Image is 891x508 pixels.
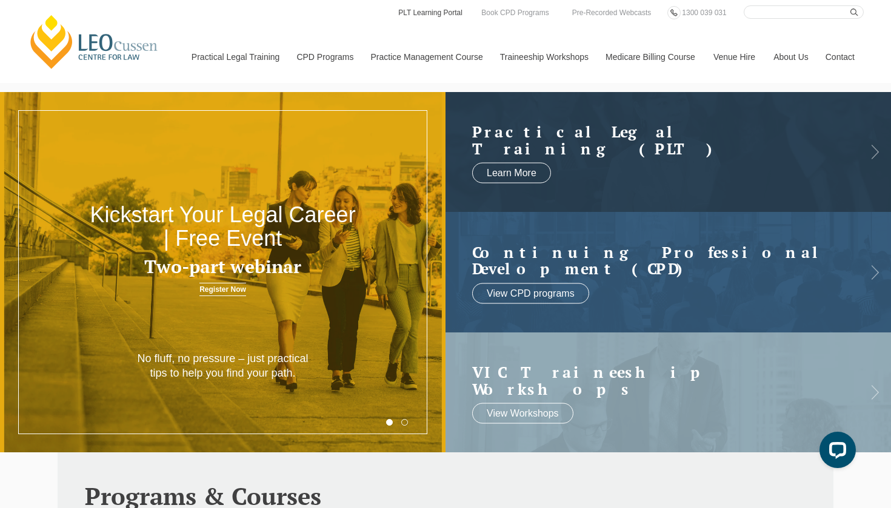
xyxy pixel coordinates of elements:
[89,257,356,277] h3: Two-part webinar
[287,31,361,83] a: CPD Programs
[472,124,840,157] h2: Practical Legal Training (PLT)
[401,419,408,426] button: 2
[596,31,704,83] a: Medicare Billing Course
[810,427,861,478] iframe: LiveChat chat widget
[679,6,729,19] a: 1300 039 031
[816,31,864,83] a: Contact
[764,31,816,83] a: About Us
[362,31,491,83] a: Practice Management Course
[89,203,356,251] h2: Kickstart Your Legal Career | Free Event
[472,364,840,397] a: VIC Traineeship Workshops
[182,31,288,83] a: Practical Legal Training
[472,403,573,424] a: View Workshops
[134,352,312,380] p: No fluff, no pressure – just practical tips to help you find your path.
[478,6,552,19] a: Book CPD Programs
[386,419,393,426] button: 1
[199,283,246,296] a: Register Now
[704,31,764,83] a: Venue Hire
[27,13,161,70] a: [PERSON_NAME] Centre for Law
[472,163,551,183] a: Learn More
[397,6,464,19] a: PLT Learning Portal
[569,6,655,19] a: Pre-Recorded Webcasts
[472,243,840,277] a: Continuing ProfessionalDevelopment (CPD)
[472,243,840,277] h2: Continuing Professional Development (CPD)
[491,31,596,83] a: Traineeship Workshops
[472,124,840,157] a: Practical LegalTraining (PLT)
[682,8,726,17] span: 1300 039 031
[472,283,589,303] a: View CPD programs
